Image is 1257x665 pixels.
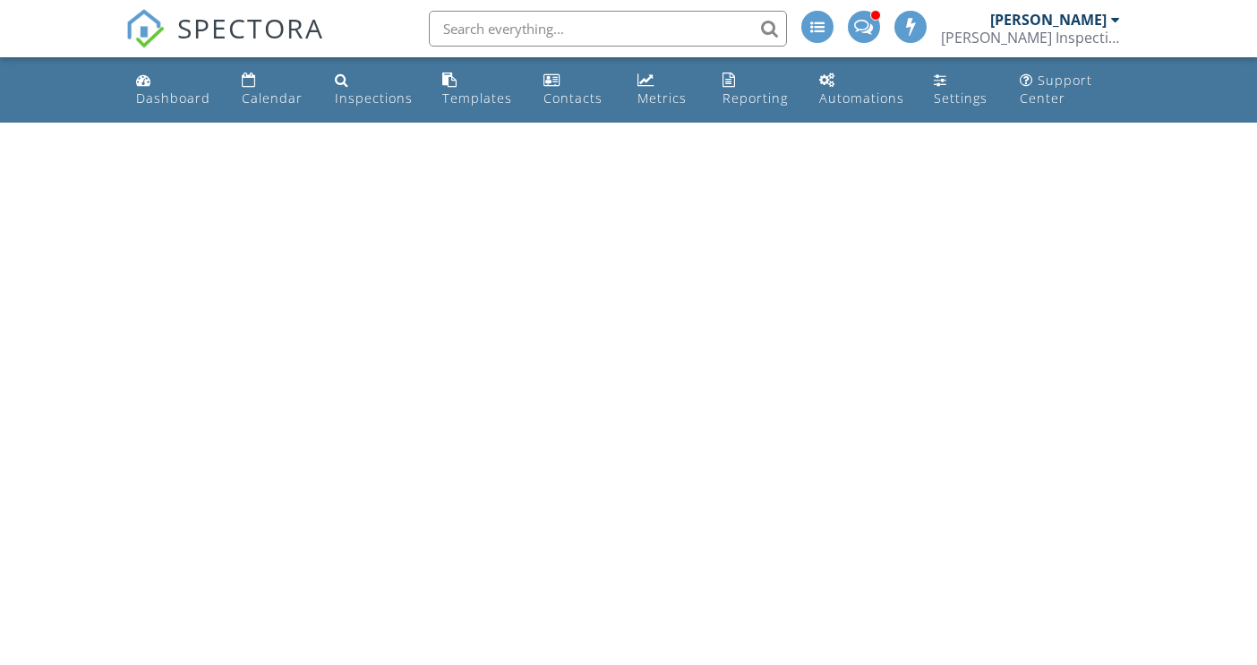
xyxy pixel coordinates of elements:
a: SPECTORA [125,24,324,62]
a: Dashboard [129,64,219,115]
div: Templates [442,90,512,107]
a: Contacts [536,64,616,115]
div: Automations [819,90,904,107]
a: Automations (Advanced) [812,64,912,115]
div: Calendar [242,90,303,107]
a: Support Center [1013,64,1127,115]
div: Reporting [723,90,788,107]
div: Support Center [1020,72,1092,107]
div: Inspections [335,90,413,107]
div: Dashboard [136,90,210,107]
div: [PERSON_NAME] [990,11,1107,29]
input: Search everything... [429,11,787,47]
a: Calendar [235,64,313,115]
div: Contacts [543,90,603,107]
a: Settings [927,64,998,115]
a: Inspections [328,64,421,115]
div: Metrics [637,90,687,107]
a: Reporting [715,64,797,115]
div: Settings [934,90,988,107]
span: SPECTORA [177,9,324,47]
a: Templates [435,64,522,115]
a: Metrics [630,64,702,115]
img: The Best Home Inspection Software - Spectora [125,9,165,48]
div: Hargrove Inspection Services, Inc. [941,29,1120,47]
